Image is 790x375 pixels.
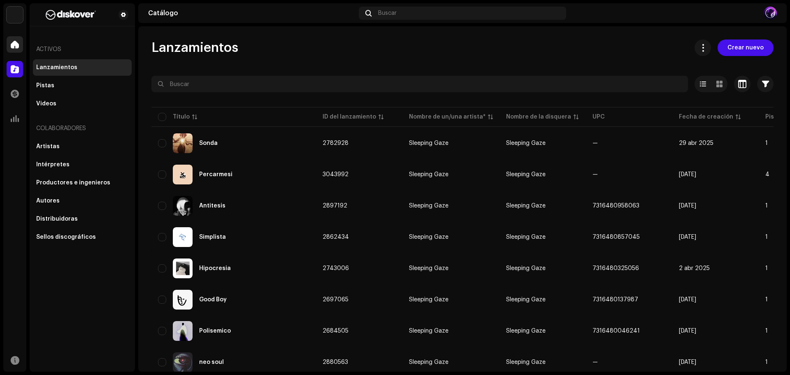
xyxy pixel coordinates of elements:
span: 7316480325056 [592,266,639,271]
span: 2782928 [323,140,349,146]
span: 7316480857045 [592,234,640,240]
span: 30 jun 2025 [679,203,696,209]
re-m-nav-item: Autores [33,193,132,209]
span: Sleeping Gaze [409,140,493,146]
div: Nombre de la disquera [506,113,571,121]
span: 7316480137987 [592,297,638,303]
div: ID del lanzamiento [323,113,376,121]
span: 29 abr 2025 [679,140,713,146]
img: 170f3f45-e440-4f4f-b58f-8e21fd6c2c1d [173,196,193,216]
div: Lanzamientos [36,64,77,71]
re-a-nav-header: Colaboradores [33,119,132,138]
span: Crear nuevo [727,40,764,56]
div: Productores e ingenieros [36,179,110,186]
div: Videos [36,100,56,107]
span: 1 [765,234,768,240]
span: 1 [765,140,768,146]
span: Sleeping Gaze [506,140,546,146]
div: Sleeping Gaze [409,140,448,146]
img: b627a117-4a24-417a-95e9-2d0c90689367 [36,10,105,20]
div: Pistas [36,82,54,89]
span: 12 jun 2025 [679,234,696,240]
div: Hipocresia [199,266,231,271]
button: Crear nuevo [718,40,774,56]
span: 2862434 [323,234,349,240]
re-m-nav-item: Artistas [33,138,132,155]
span: Sleeping Gaze [506,203,546,209]
img: d00cd5e4-0b0c-4d65-bcf7-f17b41fa25b1 [764,7,777,20]
re-a-nav-header: Activos [33,40,132,59]
span: 8 mar 2025 [679,297,696,303]
span: Sleeping Gaze [409,234,493,240]
div: Distribuidoras [36,216,78,222]
div: Sleeping Gaze [409,172,448,177]
div: Artistas [36,143,60,150]
span: 2897192 [323,203,347,209]
span: — [592,140,598,146]
re-m-nav-item: Pistas [33,77,132,94]
div: Sellos discográficos [36,234,96,240]
div: Simplista [199,234,226,240]
div: Sleeping Gaze [409,297,448,303]
div: Catálogo [148,10,355,16]
span: Sleeping Gaze [506,297,546,303]
span: Lanzamientos [151,40,238,56]
span: 3043992 [323,172,349,177]
div: Sleeping Gaze [409,234,448,240]
re-m-nav-item: Lanzamientos [33,59,132,76]
span: 1 [765,297,768,303]
div: Título [173,113,190,121]
div: neo soul [199,359,224,365]
re-m-nav-item: Distribuidoras [33,211,132,227]
span: 2743006 [323,266,349,271]
img: a197a140-25c8-41eb-8b2a-674e5378423a [173,165,193,184]
img: 3b2c4b0d-b7ee-40f5-8d0d-389d25018745 [173,321,193,341]
span: Sleeping Gaze [409,266,493,271]
span: Sleeping Gaze [506,359,546,365]
div: Autores [36,198,60,204]
span: 2 abr 2025 [679,266,710,271]
input: Buscar [151,76,688,92]
span: 4 [765,172,769,177]
div: Percarmesi [199,172,232,177]
span: 1 [765,359,768,365]
div: Nombre de un/una artista* [409,113,486,121]
span: 4 oct 2025 [679,172,696,177]
span: 7316480958063 [592,203,639,209]
span: Sleeping Gaze [409,297,493,303]
span: Sleeping Gaze [409,359,493,365]
div: Sleeping Gaze [409,266,448,271]
span: Sleeping Gaze [409,203,493,209]
span: Sleeping Gaze [506,234,546,240]
div: Polisemico [199,328,231,334]
span: 2684505 [323,328,349,334]
re-m-nav-item: Videos [33,95,132,112]
img: c6192d32-9b00-4aa3-840f-203b8020430d [173,227,193,247]
span: 7316480046241 [592,328,640,334]
div: Good Boy [199,297,227,303]
span: Sleeping Gaze [506,172,546,177]
span: 27 feb 2025 [679,328,696,334]
img: 3f608f9a-a9ea-4f03-95e8-3829a1d5be30 [173,352,193,372]
div: Antitesis [199,203,225,209]
span: — [592,359,598,365]
span: — [592,172,598,177]
img: 914a69bd-dd93-464e-b45a-7a8627796fd4 [173,133,193,153]
span: 2697065 [323,297,349,303]
img: 297a105e-aa6c-4183-9ff4-27133c00f2e2 [7,7,23,23]
div: Intérpretes [36,161,70,168]
span: Sleeping Gaze [409,172,493,177]
span: Sleeping Gaze [506,266,546,271]
span: Sleeping Gaze [506,328,546,334]
re-m-nav-item: Intérpretes [33,156,132,173]
div: Sleeping Gaze [409,203,448,209]
re-m-nav-item: Sellos discográficos [33,229,132,245]
div: Sleeping Gaze [409,359,448,365]
span: Sleeping Gaze [409,328,493,334]
img: 9c752b28-5a45-4b08-a6b6-f64681f9fa62 [173,290,193,310]
img: 7c04dd73-845f-40bd-9048-d246be5c945b [173,259,193,278]
span: 1 [765,328,768,334]
re-m-nav-item: Productores e ingenieros [33,175,132,191]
